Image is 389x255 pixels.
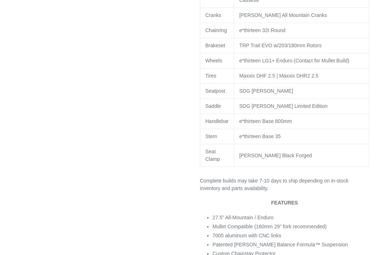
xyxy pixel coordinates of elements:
[200,177,369,192] p: Complete builds may take 7-10 days to ship depending on in-stock inventory and parts availability.
[200,23,234,38] td: Chainring
[234,144,369,167] td: [PERSON_NAME] Black Forged
[234,38,369,53] td: TRP Trail EVO w/203/180mm Rotors
[234,53,369,69] td: e*thirteen LG1+ Enduro (Contact for Mullet Build)
[200,99,234,114] td: Saddle
[200,53,234,69] td: Wheels
[234,114,369,129] td: e*thirteen Base 800mm
[200,69,234,84] td: Tires
[200,8,234,23] td: Cranks
[200,38,234,53] td: Brakeset
[213,224,327,229] span: Mullet Compatible (160mm 29" fork recommended)
[200,114,234,129] td: Handlebar
[200,84,234,99] td: Seatpost
[234,8,369,23] td: [PERSON_NAME] All Mountain Cranks
[213,233,281,238] span: 7005 aluminum with CNC links
[234,99,369,114] td: SDG [PERSON_NAME] Limited Edition
[234,129,369,144] td: e*thirteen Base 35
[213,242,348,247] span: Patented [PERSON_NAME] Balance Formula™ Suspension
[234,84,369,99] td: SDG [PERSON_NAME]
[213,215,274,220] span: 27.5” All-Mountain / Enduro
[234,69,369,84] td: Maxxis DHF 2.5 | Maxxis DHR2 2.5
[200,144,234,167] td: Seat Clamp
[234,23,369,38] td: e*thirteen 32t Round
[271,200,298,206] b: FEATURES
[200,129,234,144] td: Stem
